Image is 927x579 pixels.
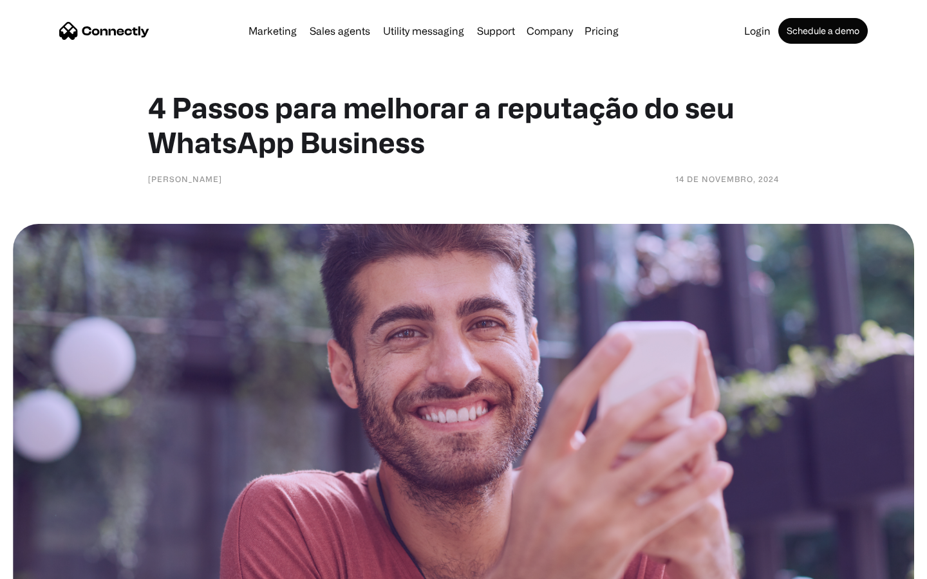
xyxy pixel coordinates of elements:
[472,26,520,36] a: Support
[739,26,776,36] a: Login
[148,172,222,185] div: [PERSON_NAME]
[778,18,868,44] a: Schedule a demo
[527,22,573,40] div: Company
[378,26,469,36] a: Utility messaging
[26,556,77,574] ul: Language list
[579,26,624,36] a: Pricing
[13,556,77,574] aside: Language selected: English
[675,172,779,185] div: 14 de novembro, 2024
[243,26,302,36] a: Marketing
[304,26,375,36] a: Sales agents
[148,90,779,160] h1: 4 Passos para melhorar a reputação do seu WhatsApp Business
